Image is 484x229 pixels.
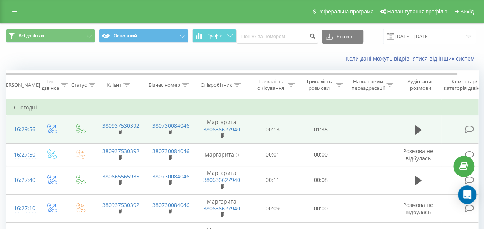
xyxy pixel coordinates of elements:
[102,173,139,180] a: 380665565935
[303,78,334,91] div: Тривалість розмови
[102,122,139,129] a: 380937530392
[458,185,476,204] div: Open Intercom Messenger
[18,33,44,39] span: Всі дзвінки
[297,194,345,223] td: 00:00
[403,201,433,216] span: Розмова не відбулась
[249,166,297,195] td: 00:11
[207,33,222,39] span: Графік
[148,82,180,88] div: Бізнес номер
[102,201,139,209] a: 380937530392
[317,8,374,15] span: Реферальна програма
[203,205,240,212] a: 380636627940
[14,201,29,216] div: 16:27:10
[351,78,384,91] div: Назва схеми переадресації
[203,176,240,184] a: 380636627940
[203,126,240,133] a: 380636627940
[152,122,189,129] a: 380730084046
[249,143,297,166] td: 00:01
[152,173,189,180] a: 380730084046
[403,147,433,162] span: Розмова не відбулась
[322,30,363,44] button: Експорт
[195,143,249,166] td: Маргарита ()
[236,30,318,44] input: Пошук за номером
[152,147,189,155] a: 380730084046
[71,82,87,88] div: Статус
[297,115,345,144] td: 01:35
[297,166,345,195] td: 00:08
[402,78,439,91] div: Аудіозапис розмови
[460,8,474,15] span: Вихід
[249,115,297,144] td: 00:13
[107,82,121,88] div: Клієнт
[42,78,59,91] div: Тип дзвінка
[6,29,95,43] button: Всі дзвінки
[1,82,40,88] div: [PERSON_NAME]
[387,8,447,15] span: Налаштування профілю
[14,173,29,188] div: 16:27:40
[200,82,232,88] div: Співробітник
[346,55,478,62] a: Коли дані можуть відрізнятися вiд інших систем
[195,194,249,223] td: Маргарита
[255,78,286,91] div: Тривалість очікування
[152,201,189,209] a: 380730084046
[249,194,297,223] td: 00:09
[297,143,345,166] td: 00:00
[99,29,188,43] button: Основний
[14,147,29,162] div: 16:27:50
[14,122,29,137] div: 16:29:56
[102,147,139,155] a: 380937530392
[195,115,249,144] td: Маргарита
[192,29,236,43] button: Графік
[195,166,249,195] td: Маргарита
